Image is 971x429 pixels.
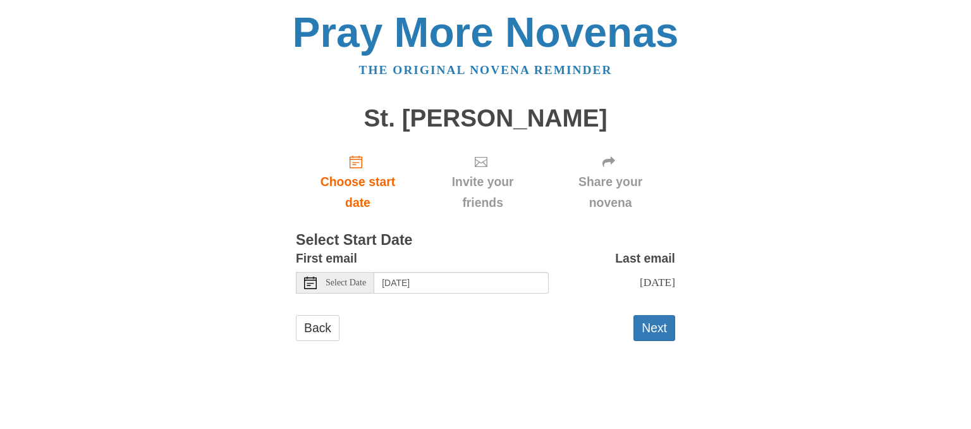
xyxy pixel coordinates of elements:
span: Share your novena [558,171,663,213]
span: Invite your friends [432,171,533,213]
span: Select Date [326,278,366,287]
div: Click "Next" to confirm your start date first. [546,144,675,220]
h1: St. [PERSON_NAME] [296,105,675,132]
label: First email [296,248,357,269]
a: Back [296,315,339,341]
div: Click "Next" to confirm your start date first. [420,144,546,220]
button: Next [633,315,675,341]
a: The original novena reminder [359,63,613,77]
h3: Select Start Date [296,232,675,249]
span: Choose start date [308,171,407,213]
span: [DATE] [640,276,675,289]
a: Pray More Novenas [293,9,679,56]
label: Last email [615,248,675,269]
a: Choose start date [296,144,420,220]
